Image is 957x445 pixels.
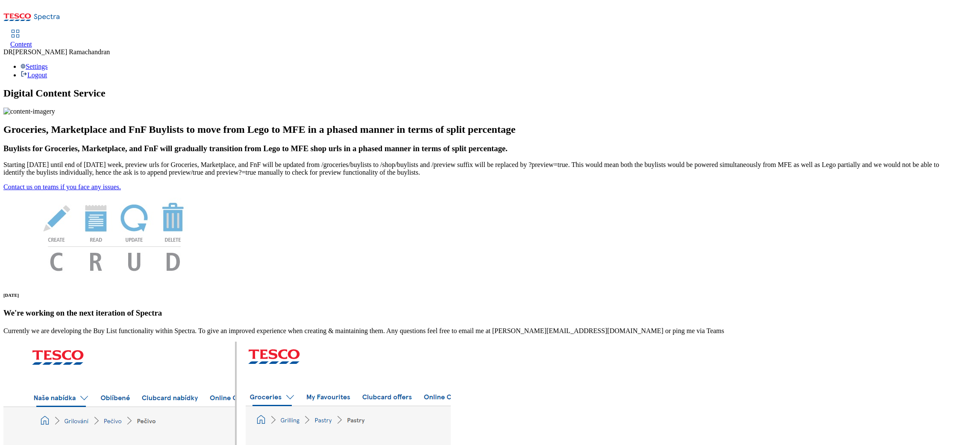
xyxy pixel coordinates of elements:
[10,30,32,48] a: Content
[3,48,13,56] span: DR
[3,183,121,190] a: Contact us on teams if you face any issues.
[3,88,954,99] h1: Digital Content Service
[3,191,226,280] img: News Image
[21,63,48,70] a: Settings
[13,48,110,56] span: [PERSON_NAME] Ramachandran
[3,293,954,298] h6: [DATE]
[3,144,954,153] h3: Buylists for Groceries, Marketplace, and FnF will gradually transition from Lego to MFE shop urls...
[10,41,32,48] span: Content
[3,327,954,335] p: Currently we are developing the Buy List functionality within Spectra. To give an improved experi...
[3,161,954,176] p: Starting [DATE] until end of [DATE] week, preview urls for Groceries, Marketplace, and FnF will b...
[3,124,954,135] h2: Groceries, Marketplace and FnF Buylists to move from Lego to MFE in a phased manner in terms of s...
[3,108,55,115] img: content-imagery
[3,308,954,318] h3: We're working on the next iteration of Spectra
[21,71,47,79] a: Logout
